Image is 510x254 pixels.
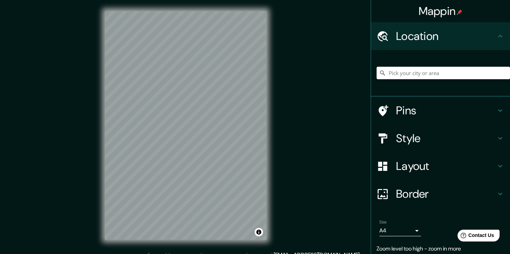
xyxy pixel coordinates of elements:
div: Layout [371,152,510,180]
h4: Mappin [419,4,463,18]
label: Size [379,219,387,225]
div: A4 [379,225,421,236]
input: Pick your city or area [377,67,510,79]
div: Pins [371,97,510,124]
h4: Layout [396,159,496,173]
iframe: Help widget launcher [448,227,502,246]
h4: Pins [396,104,496,117]
p: Zoom level too high - zoom in more [377,245,504,253]
h4: Border [396,187,496,201]
h4: Style [396,131,496,145]
img: pin-icon.png [457,9,462,15]
button: Toggle attribution [255,228,263,236]
h4: Location [396,29,496,43]
div: Border [371,180,510,208]
div: Location [371,22,510,50]
div: Style [371,124,510,152]
canvas: Map [105,11,266,240]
